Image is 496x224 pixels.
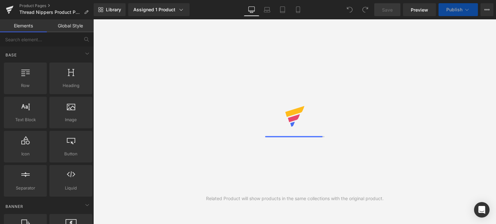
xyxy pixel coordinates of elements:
a: Desktop [244,3,259,16]
a: Tablet [275,3,290,16]
span: Publish [446,7,462,12]
a: Mobile [290,3,306,16]
span: Icon [6,151,45,157]
span: Library [106,7,121,13]
span: Liquid [51,185,90,191]
a: Laptop [259,3,275,16]
span: Base [5,52,17,58]
div: Open Intercom Messenger [474,202,490,218]
span: Button [51,151,90,157]
span: Preview [411,6,428,13]
a: Preview [403,3,436,16]
span: Save [382,6,393,13]
button: Undo [343,3,356,16]
span: Image [51,116,90,123]
span: Thread Nippers Product Page 1 [19,10,81,15]
div: Related Product will show products in the same collections with the original product. [206,195,384,202]
a: New Library [94,3,126,16]
a: Product Pages [19,3,94,8]
span: Separator [6,185,45,191]
span: Heading [51,82,90,89]
div: Assigned 1 Product [133,6,184,13]
a: Global Style [47,19,94,32]
button: Publish [439,3,478,16]
button: More [480,3,493,16]
span: Row [6,82,45,89]
button: Redo [359,3,372,16]
span: Text Block [6,116,45,123]
span: Banner [5,203,24,209]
